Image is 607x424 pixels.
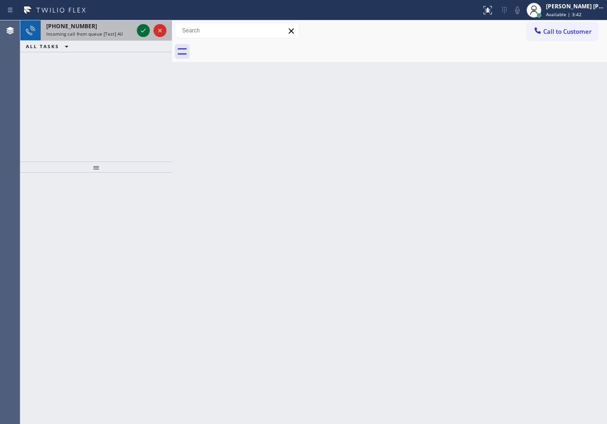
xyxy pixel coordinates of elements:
button: Reject [153,24,166,37]
span: Call to Customer [543,27,592,36]
span: Incoming call from queue [Test] All [46,31,123,37]
button: Call to Customer [527,23,598,40]
span: [PHONE_NUMBER] [46,22,97,30]
div: [PERSON_NAME] [PERSON_NAME] Dahil [546,2,604,10]
input: Search [175,23,299,38]
span: ALL TASKS [26,43,59,50]
button: Accept [137,24,150,37]
span: Available | 3:42 [546,11,582,18]
button: ALL TASKS [20,41,78,52]
button: Mute [511,4,524,17]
